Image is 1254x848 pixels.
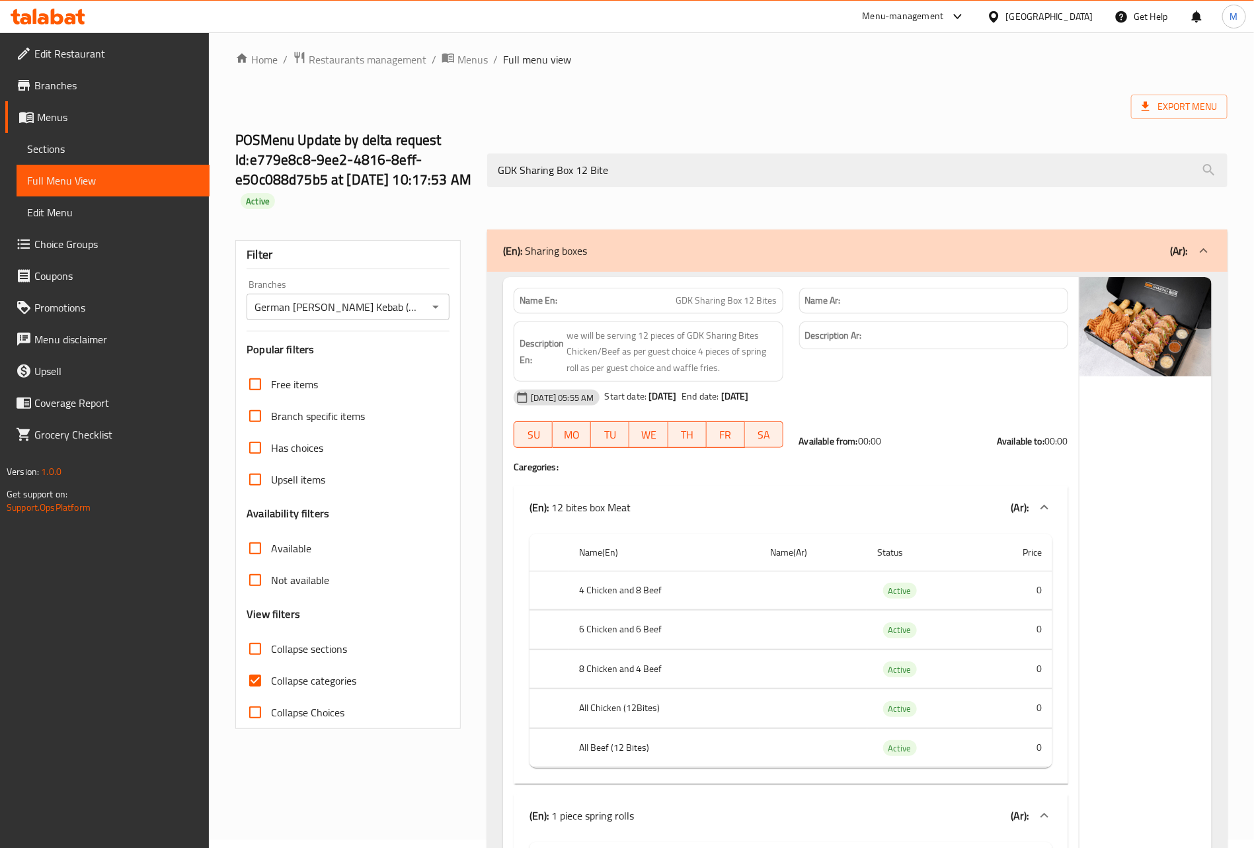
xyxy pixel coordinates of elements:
li: / [493,52,498,67]
a: Menus [5,101,210,133]
span: FR [712,425,740,445]
h3: Popular filters [247,342,450,357]
strong: Name En: [520,294,557,308]
span: Free items [271,376,318,392]
th: Price [978,534,1052,572]
span: Upsell items [271,472,325,488]
input: search [487,153,1228,187]
span: [DATE] 05:55 AM [526,392,599,404]
b: (En): [503,241,522,261]
div: Active [883,701,917,717]
span: Full Menu View [27,173,199,189]
div: (En): Sharing boxes(Ar): [487,230,1228,272]
li: / [432,52,436,67]
a: Menu disclaimer [5,323,210,355]
b: (Ar): [1011,806,1029,826]
th: All Beef (12 Bites) [568,728,760,767]
span: WE [635,425,662,445]
a: Full Menu View [17,165,210,196]
td: 0 [978,571,1052,610]
div: Filter [247,241,450,269]
a: Choice Groups [5,228,210,260]
span: 00:00 [1044,433,1068,450]
div: (En): 1 piece spring rolls(Ar): [514,794,1068,837]
span: Sections [27,141,199,157]
span: Menus [457,52,488,67]
span: Not available [271,572,329,588]
span: M [1230,9,1238,24]
strong: Description Ar: [805,327,862,344]
div: [GEOGRAPHIC_DATA] [1006,9,1093,24]
button: Open [426,298,445,316]
span: Menu disclaimer [34,331,199,347]
img: A3D701D210A7C93F2DD8FBEE41D92AE8 [1079,277,1212,376]
span: Version: [7,463,39,480]
a: Restaurants management [293,51,426,68]
b: [DATE] [648,388,676,405]
span: Get support on: [7,486,67,503]
span: Collapse sections [271,641,347,657]
b: (En): [529,497,549,517]
strong: Name Ar: [805,294,841,308]
button: SA [745,421,783,448]
button: TH [668,421,707,448]
span: Promotions [34,300,199,316]
a: Coverage Report [5,387,210,419]
div: Active [883,740,917,756]
div: Active [241,193,275,209]
strong: Available to: [997,433,1044,450]
span: Active [883,741,917,756]
strong: Description En: [520,335,564,368]
div: Active [883,661,917,677]
b: (Ar): [1170,241,1188,261]
span: Export Menu [1142,99,1217,115]
div: Menu-management [863,9,944,24]
span: Start date: [605,388,647,405]
span: Restaurants management [309,52,426,67]
p: 12 bites box Meat [529,499,631,515]
td: 0 [978,728,1052,767]
h2: POSMenu Update by delta request Id:e779e8c8-9ee2-4816-8eff-e50c088d75b5 at [DATE] 10:17:53 AM [235,130,471,210]
th: 4 Chicken and 8 Beef [568,571,760,610]
a: Support.OpsPlatform [7,499,91,516]
a: Sections [17,133,210,165]
b: (En): [529,806,549,826]
th: 8 Chicken and 4 Beef [568,650,760,689]
span: MO [558,425,586,445]
button: TU [591,421,629,448]
span: Coverage Report [34,395,199,411]
span: Collapse Choices [271,704,344,720]
td: 0 [978,689,1052,728]
a: Promotions [5,292,210,323]
h4: Caregories: [514,460,1068,474]
th: Name(En) [568,534,760,572]
th: Status [867,534,978,572]
td: 0 [978,650,1052,689]
span: Active [883,622,917,638]
td: 0 [978,611,1052,650]
span: Export Menu [1131,95,1228,119]
span: Available [271,540,311,556]
button: WE [629,421,668,448]
button: SU [514,421,553,448]
h3: Availability filters [247,506,329,521]
a: Coupons [5,260,210,292]
span: Branches [34,77,199,93]
span: TU [596,425,624,445]
span: Collapse categories [271,673,356,689]
span: Edit Restaurant [34,46,199,62]
span: Active [883,662,917,677]
th: 6 Chicken and 6 Beef [568,611,760,650]
span: Upsell [34,363,199,379]
span: Coupons [34,268,199,284]
button: FR [707,421,745,448]
span: 1.0.0 [41,463,61,480]
table: choices table [529,534,1052,769]
span: 00:00 [858,433,882,450]
div: (En): 12 bites box Meat(Ar): [514,486,1068,529]
a: Upsell [5,355,210,387]
th: All Chicken (12Bites) [568,689,760,728]
span: GDK Sharing Box 12 Bites [676,294,777,308]
b: [DATE] [721,388,749,405]
span: Branch specific items [271,408,365,424]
